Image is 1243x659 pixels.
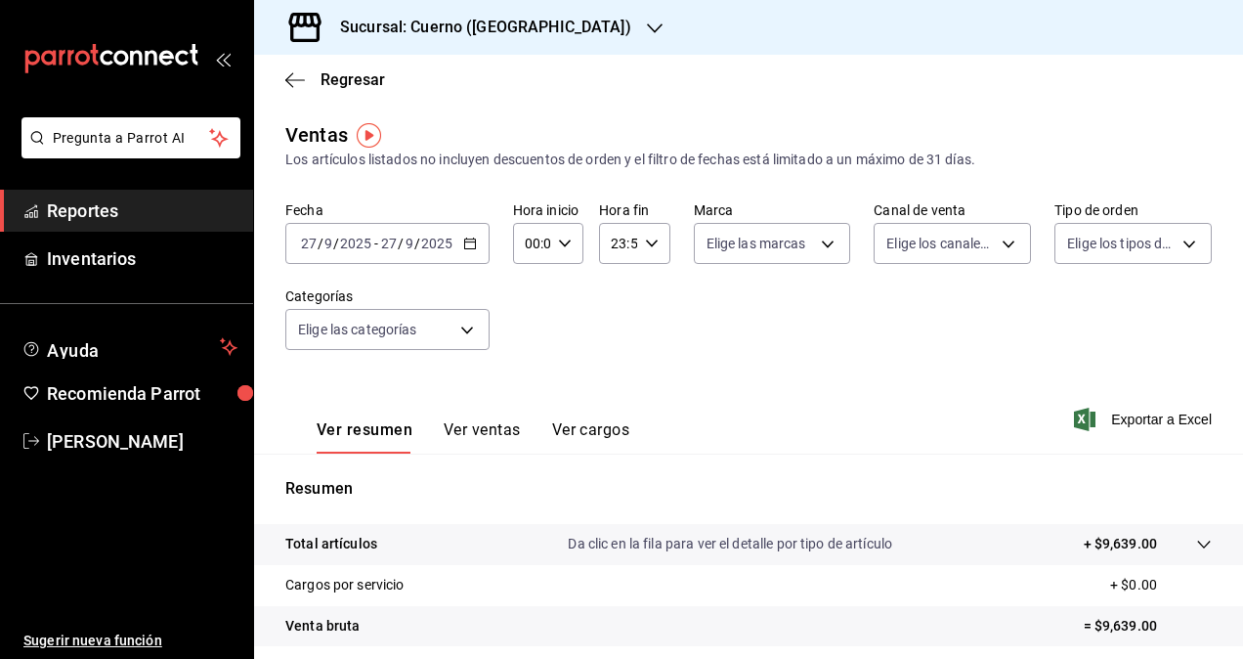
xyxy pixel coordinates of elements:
p: Cargos por servicio [285,575,405,595]
label: Canal de venta [874,203,1031,217]
div: Los artículos listados no incluyen descuentos de orden y el filtro de fechas está limitado a un m... [285,150,1212,170]
label: Categorías [285,289,490,303]
span: / [318,236,323,251]
p: + $0.00 [1110,575,1212,595]
span: / [414,236,420,251]
p: Total artículos [285,534,377,554]
span: Elige los canales de venta [886,234,995,253]
button: Ver cargos [552,420,630,454]
button: Ver ventas [444,420,521,454]
span: Regresar [321,70,385,89]
a: Pregunta a Parrot AI [14,142,240,162]
input: -- [380,236,398,251]
label: Hora inicio [513,203,583,217]
input: -- [300,236,318,251]
button: Exportar a Excel [1078,408,1212,431]
input: ---- [420,236,453,251]
font: Reportes [47,200,118,221]
label: Hora fin [599,203,669,217]
p: Venta bruta [285,616,360,637]
label: Marca [694,203,851,217]
div: Ventas [285,120,348,150]
font: Inventarios [47,248,136,269]
p: Da clic en la fila para ver el detalle por tipo de artículo [568,534,892,554]
font: [PERSON_NAME] [47,431,184,452]
input: -- [323,236,333,251]
font: Sugerir nueva función [23,633,162,648]
input: -- [405,236,414,251]
button: Pregunta a Parrot AI [21,117,240,158]
h3: Sucursal: Cuerno ([GEOGRAPHIC_DATA]) [324,16,631,39]
p: = $9,639.00 [1084,616,1212,637]
span: / [398,236,404,251]
span: Ayuda [47,335,212,359]
p: + $9,639.00 [1084,534,1157,554]
span: Elige los tipos de orden [1067,234,1176,253]
label: Fecha [285,203,490,217]
span: / [333,236,339,251]
label: Tipo de orden [1054,203,1212,217]
div: Pestañas de navegación [317,420,629,454]
font: Ver resumen [317,420,412,440]
font: Exportar a Excel [1111,412,1212,427]
p: Resumen [285,477,1212,501]
input: ---- [339,236,372,251]
font: Recomienda Parrot [47,383,200,404]
button: Regresar [285,70,385,89]
span: Elige las categorías [298,320,417,339]
span: - [374,236,378,251]
span: Pregunta a Parrot AI [53,128,210,149]
button: open_drawer_menu [215,51,231,66]
img: Marcador de información sobre herramientas [357,123,381,148]
span: Elige las marcas [707,234,806,253]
